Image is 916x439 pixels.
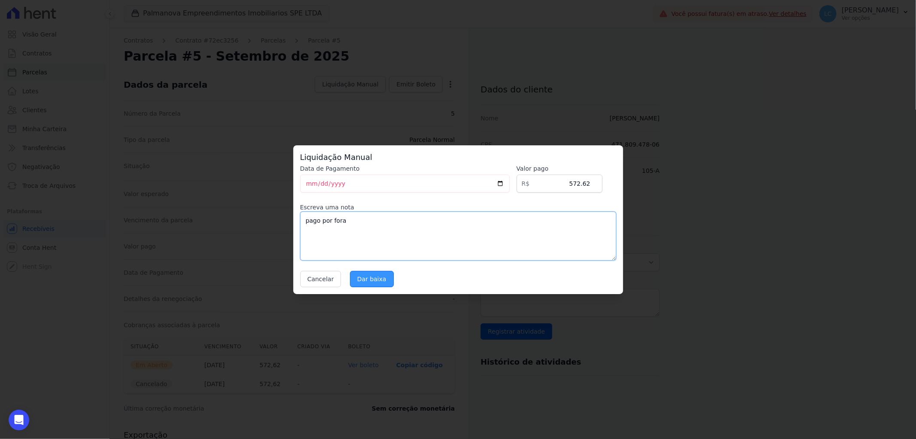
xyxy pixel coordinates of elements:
[300,271,341,287] button: Cancelar
[300,164,510,173] label: Data de Pagamento
[9,410,29,430] div: Open Intercom Messenger
[300,203,616,212] label: Escreva uma nota
[300,152,616,163] h3: Liquidação Manual
[350,271,394,287] input: Dar baixa
[517,164,603,173] label: Valor pago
